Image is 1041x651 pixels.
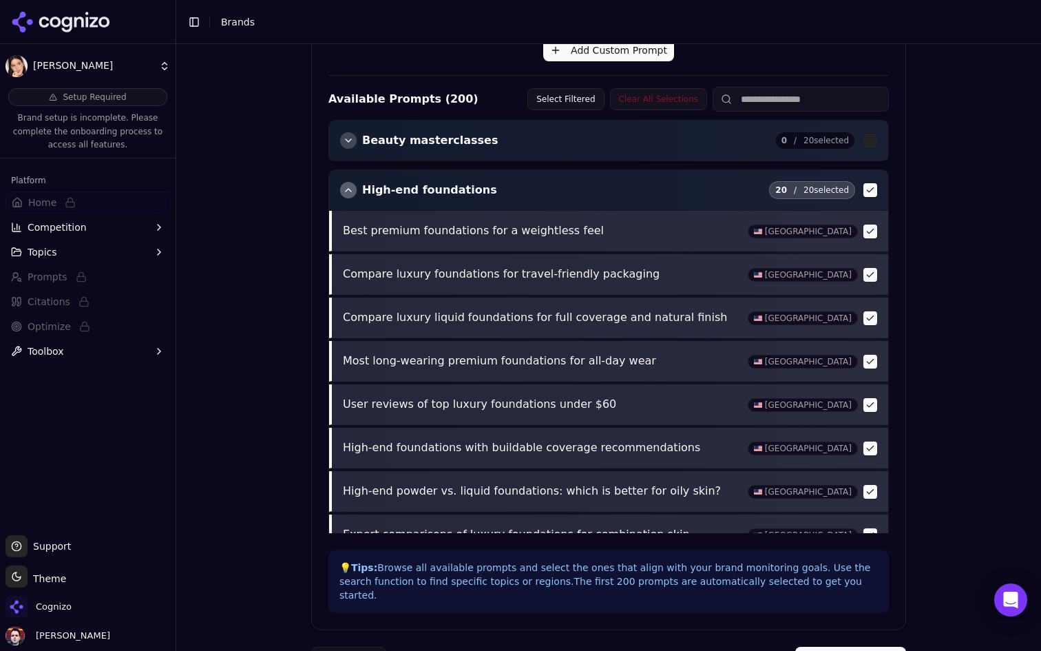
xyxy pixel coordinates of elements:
[748,398,858,412] span: [GEOGRAPHIC_DATA]
[754,229,762,234] img: US
[6,626,25,645] img: Deniz Ozcan
[754,489,762,495] img: US
[610,88,707,110] button: Clear All Selections
[6,55,28,77] img: Lisa Eldridge
[28,245,57,259] span: Topics
[63,92,126,103] span: Setup Required
[754,533,762,538] img: US
[351,562,377,573] strong: Tips:
[36,601,72,613] span: Cognizo
[769,181,855,199] span: 20 selected
[28,270,67,284] span: Prompts
[33,60,154,72] span: [PERSON_NAME]
[6,340,170,362] button: Toolbox
[343,265,739,283] p: Compare luxury foundations for travel-friendly packaging
[28,295,70,309] span: Citations
[328,91,479,107] h4: Available Prompts ( 200 )
[343,395,739,413] p: User reviews of top luxury foundations under $60
[221,17,255,28] span: Brands
[6,169,170,192] div: Platform
[343,309,739,327] p: Compare luxury liquid foundations for full coverage and natural finish
[28,196,56,209] span: Home
[6,596,72,618] button: Open organization switcher
[748,485,858,499] span: [GEOGRAPHIC_DATA]
[775,185,787,196] span: 20
[343,482,739,500] p: High-end powder vs. liquid foundations: which is better for oily skin?
[775,132,855,149] span: 20 selected
[340,182,497,198] button: High-end foundations
[28,573,66,584] span: Theme
[748,311,858,325] span: [GEOGRAPHIC_DATA]
[30,630,110,642] span: [PERSON_NAME]
[6,241,170,263] button: Topics
[28,539,71,553] span: Support
[343,439,739,457] p: High-end foundations with buildable coverage recommendations
[794,185,797,196] span: /
[748,442,858,455] span: [GEOGRAPHIC_DATA]
[754,402,762,408] img: US
[794,135,797,146] span: /
[543,39,674,61] button: Add Custom Prompt
[343,526,739,544] p: Expert comparisons of luxury foundations for combination skin
[343,222,739,240] p: Best premium foundations for a weightless feel
[754,316,762,321] img: US
[8,112,167,152] p: Brand setup is incomplete. Please complete the onboarding process to access all features.
[748,225,858,238] span: [GEOGRAPHIC_DATA]
[339,561,878,602] p: 💡 Browse all available prompts and select the ones that align with your brand monitoring goals. U...
[754,272,762,278] img: US
[748,355,858,369] span: [GEOGRAPHIC_DATA]
[28,344,64,358] span: Toolbox
[748,528,858,542] span: [GEOGRAPHIC_DATA]
[527,88,604,110] button: Select Filtered
[340,132,498,149] button: Beauty masterclasses
[754,446,762,451] img: US
[781,135,787,146] span: 0
[6,596,28,618] img: Cognizo
[994,583,1027,617] div: Open Intercom Messenger
[754,359,762,364] img: US
[748,268,858,282] span: [GEOGRAPHIC_DATA]
[221,15,255,29] nav: breadcrumb
[28,220,87,234] span: Competition
[28,320,71,333] span: Optimize
[6,216,170,238] button: Competition
[343,352,739,370] p: Most long-wearing premium foundations for all-day wear
[6,626,110,645] button: Open user button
